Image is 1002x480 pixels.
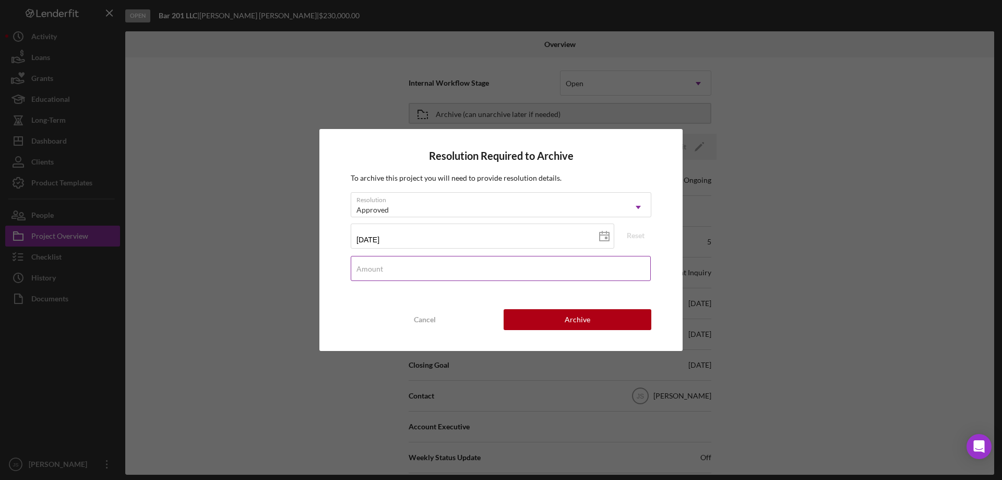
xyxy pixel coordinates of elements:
label: Amount [356,265,383,273]
h4: Resolution Required to Archive [351,150,651,162]
button: Cancel [351,309,498,330]
div: Archive [565,309,590,330]
button: Archive [504,309,651,330]
div: Cancel [414,309,436,330]
div: Approved [356,206,389,214]
div: Open Intercom Messenger [967,434,992,459]
button: Reset [620,228,651,243]
div: Reset [627,228,645,243]
p: To archive this project you will need to provide resolution details. [351,172,651,184]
